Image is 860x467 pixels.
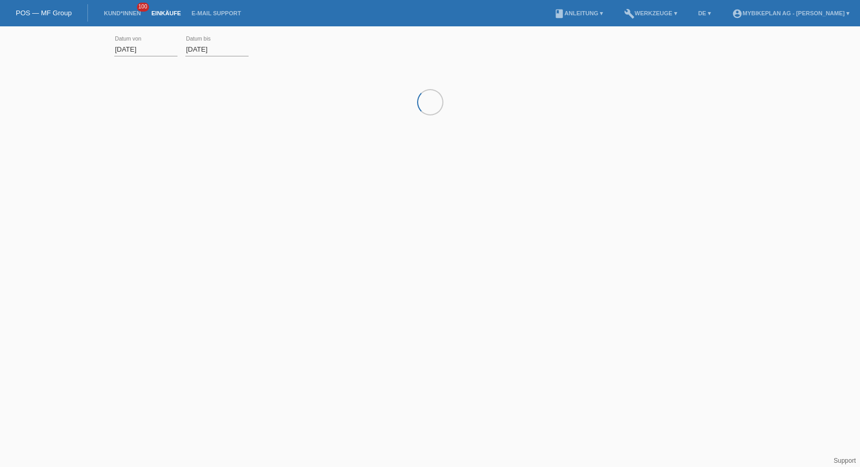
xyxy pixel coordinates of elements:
i: book [554,8,565,19]
span: 100 [137,3,150,12]
a: E-Mail Support [186,10,246,16]
a: DE ▾ [693,10,716,16]
a: buildWerkzeuge ▾ [619,10,683,16]
a: POS — MF Group [16,9,72,17]
i: build [624,8,635,19]
a: bookAnleitung ▾ [549,10,608,16]
a: account_circleMybikeplan AG - [PERSON_NAME] ▾ [727,10,855,16]
a: Einkäufe [146,10,186,16]
a: Kund*innen [98,10,146,16]
i: account_circle [732,8,743,19]
a: Support [834,457,856,464]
